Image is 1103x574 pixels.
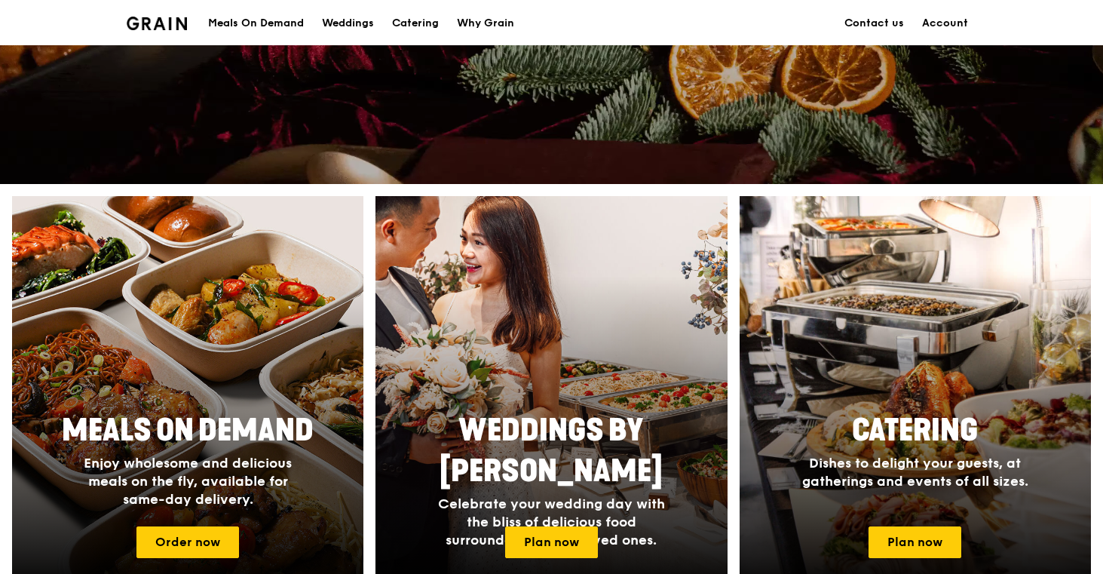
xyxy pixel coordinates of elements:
[505,526,598,558] a: Plan now
[835,1,913,46] a: Contact us
[438,496,665,548] span: Celebrate your wedding day with the bliss of delicious food surrounded by your loved ones.
[127,17,188,30] img: Grain
[322,1,374,46] div: Weddings
[383,1,448,46] a: Catering
[208,1,304,46] div: Meals On Demand
[852,413,978,449] span: Catering
[136,526,239,558] a: Order now
[802,455,1028,490] span: Dishes to delight your guests, at gatherings and events of all sizes.
[440,413,663,490] span: Weddings by [PERSON_NAME]
[313,1,383,46] a: Weddings
[457,1,514,46] div: Why Grain
[913,1,977,46] a: Account
[869,526,961,558] a: Plan now
[448,1,523,46] a: Why Grain
[392,1,439,46] div: Catering
[84,455,292,508] span: Enjoy wholesome and delicious meals on the fly, available for same-day delivery.
[62,413,314,449] span: Meals On Demand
